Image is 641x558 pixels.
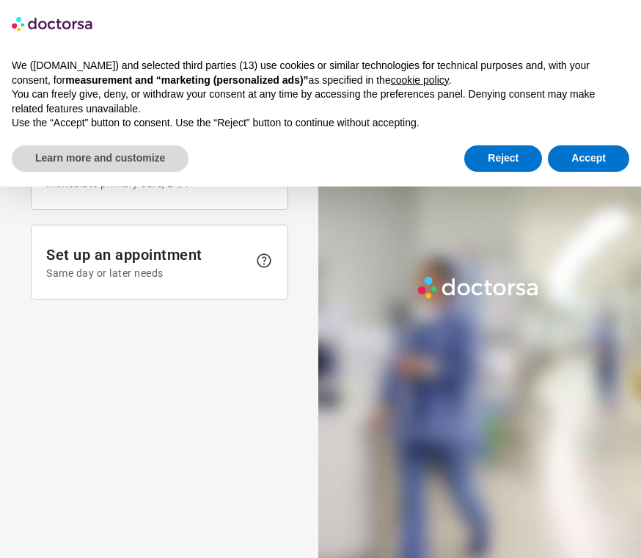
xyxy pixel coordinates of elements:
strong: measurement and “marketing (personalized ads)” [65,74,308,86]
button: Learn more and customize [12,145,188,172]
button: Reject [464,145,542,172]
a: cookie policy [391,74,449,86]
p: We ([DOMAIN_NAME]) and selected third parties (13) use cookies or similar technologies for techni... [12,59,629,87]
p: You can freely give, deny, or withdraw your consent at any time by accessing the preferences pane... [12,87,629,116]
span: Same day or later needs [46,267,248,279]
img: logo [12,12,94,35]
img: Logo-Doctorsa-trans-White-partial-flat.png [414,273,543,302]
span: help [255,252,273,269]
span: Set up an appointment [46,246,248,279]
button: Accept [548,145,629,172]
p: Use the “Accept” button to consent. Use the “Reject” button to continue without accepting. [12,116,629,131]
